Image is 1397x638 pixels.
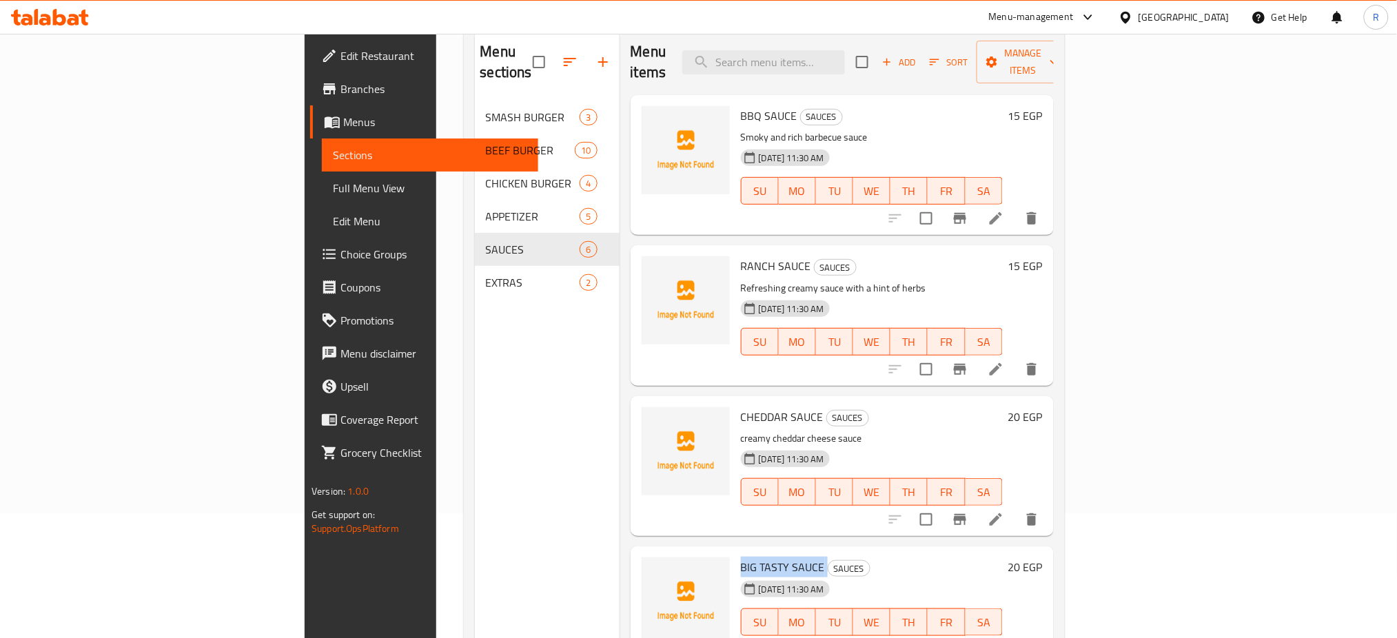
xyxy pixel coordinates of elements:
[971,181,997,201] span: SA
[890,608,928,636] button: TH
[816,177,853,205] button: TU
[1015,353,1048,386] button: delete
[828,561,870,577] span: SAUCES
[642,407,730,495] img: CHEDDAR SAUCE
[933,332,959,352] span: FR
[859,482,885,502] span: WE
[933,181,959,201] span: FR
[753,583,830,596] span: [DATE] 11:30 AM
[475,101,620,134] div: SMASH BURGER3
[340,411,527,428] span: Coverage Report
[486,142,575,158] div: BEEF BURGER
[312,482,345,500] span: Version:
[827,410,868,426] span: SAUCES
[580,177,596,190] span: 4
[340,444,527,461] span: Grocery Checklist
[877,52,921,73] button: Add
[779,478,816,506] button: MO
[310,403,538,436] a: Coverage Report
[930,54,968,70] span: Sort
[741,129,1003,146] p: Smoky and rich barbecue sauce
[800,109,843,125] div: SAUCES
[816,478,853,506] button: TU
[741,328,779,356] button: SU
[988,210,1004,227] a: Edit menu item
[926,52,971,73] button: Sort
[971,482,997,502] span: SA
[310,72,538,105] a: Branches
[340,48,527,64] span: Edit Restaurant
[816,608,853,636] button: TU
[853,608,890,636] button: WE
[1008,557,1043,577] h6: 20 EGP
[486,175,580,192] span: CHICKEN BURGER
[896,332,922,352] span: TH
[580,274,597,291] div: items
[828,560,870,577] div: SAUCES
[333,147,527,163] span: Sections
[1015,503,1048,536] button: delete
[340,312,527,329] span: Promotions
[340,378,527,395] span: Upsell
[880,54,917,70] span: Add
[859,332,885,352] span: WE
[977,41,1069,83] button: Manage items
[912,204,941,233] span: Select to update
[912,355,941,384] span: Select to update
[822,482,848,502] span: TU
[826,410,869,426] div: SAUCES
[921,52,977,73] span: Sort items
[741,478,779,506] button: SU
[1373,10,1379,25] span: R
[741,557,825,577] span: BIG TASTY SAUCE
[340,279,527,296] span: Coupons
[779,328,816,356] button: MO
[741,430,1003,447] p: creamy cheddar cheese sauce
[877,52,921,73] span: Add item
[580,208,597,225] div: items
[784,332,810,352] span: MO
[1015,202,1048,235] button: delete
[340,81,527,97] span: Branches
[966,608,1003,636] button: SA
[890,478,928,506] button: TH
[475,95,620,305] nav: Menu sections
[475,266,620,299] div: EXTRAS2
[580,109,597,125] div: items
[815,260,856,276] span: SAUCES
[486,109,580,125] div: SMASH BURGER
[971,332,997,352] span: SA
[486,241,580,258] div: SAUCES
[784,181,810,201] span: MO
[1008,106,1043,125] h6: 15 EGP
[310,238,538,271] a: Choice Groups
[890,177,928,205] button: TH
[322,138,538,172] a: Sections
[896,613,922,632] span: TH
[1008,256,1043,276] h6: 15 EGP
[944,353,977,386] button: Branch-specific-item
[747,181,773,201] span: SU
[944,202,977,235] button: Branch-specific-item
[575,144,596,157] span: 10
[853,478,890,506] button: WE
[310,436,538,469] a: Grocery Checklist
[486,208,580,225] span: APPETIZER
[486,274,580,291] span: EXTRAS
[753,302,830,316] span: [DATE] 11:30 AM
[890,328,928,356] button: TH
[310,304,538,337] a: Promotions
[928,478,965,506] button: FR
[475,233,620,266] div: SAUCES6
[575,142,597,158] div: items
[741,407,824,427] span: CHEDDAR SAUCE
[747,332,773,352] span: SU
[741,177,779,205] button: SU
[747,613,773,632] span: SU
[971,613,997,632] span: SA
[988,511,1004,528] a: Edit menu item
[343,114,527,130] span: Menus
[631,41,666,83] h2: Menu items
